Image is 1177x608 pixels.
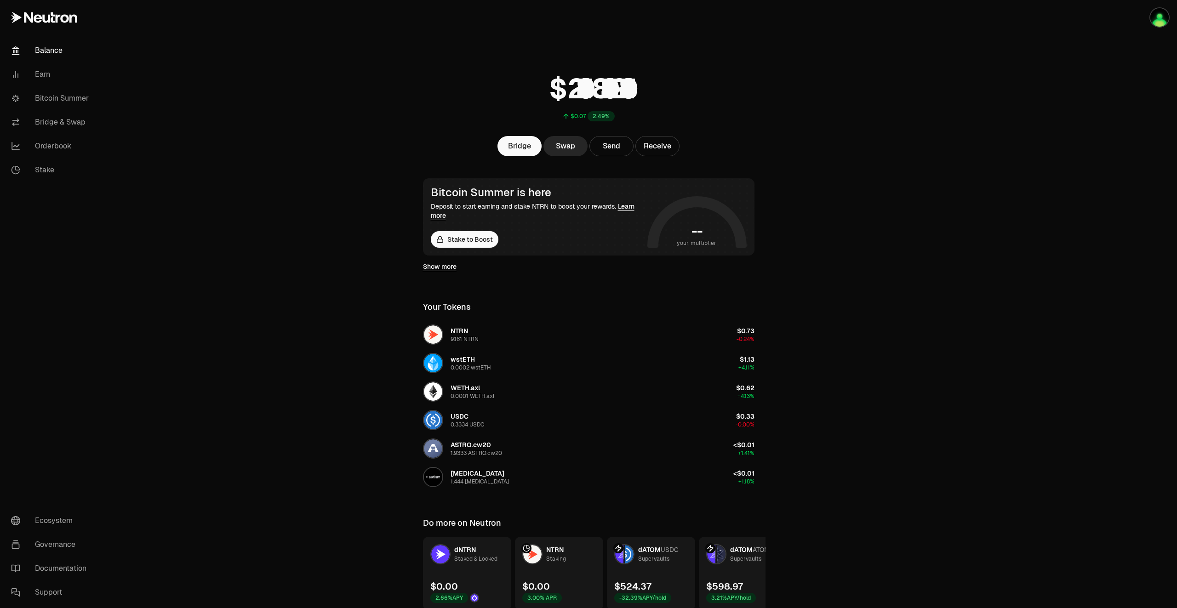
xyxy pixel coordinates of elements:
[4,533,99,557] a: Governance
[736,384,754,392] span: $0.62
[430,580,458,593] div: $0.00
[589,136,634,156] button: Send
[4,39,99,63] a: Balance
[753,545,770,554] span: ATOM
[707,545,715,563] img: dATOM Logo
[625,545,634,563] img: USDC Logo
[431,545,450,563] img: dNTRN Logo
[451,335,479,343] div: 9.161 NTRN
[451,412,469,420] span: USDC
[546,554,566,563] div: Staking
[417,349,760,377] button: wstETH LogowstETH0.0002 wstETH$1.13+4.11%
[417,378,760,405] button: WETH.axl LogoWETH.axl0.0001 WETH.axl$0.62+4.13%
[424,354,442,372] img: wstETH Logo
[738,449,754,457] span: +1.41%
[423,301,471,313] div: Your Tokens
[451,421,484,428] div: 0.3334 USDC
[4,557,99,580] a: Documentation
[733,441,754,449] span: <$0.01
[431,186,644,199] div: Bitcoin Summer is here
[451,441,491,449] span: ASTRO.cw20
[691,224,702,239] h1: --
[451,355,475,364] span: wstETH
[417,463,760,491] button: AUTISM Logo[MEDICAL_DATA]1.444 [MEDICAL_DATA]<$0.01+1.18%
[738,364,754,371] span: +4.11%
[451,392,494,400] div: 0.0001 WETH.axl
[4,86,99,110] a: Bitcoin Summer
[431,202,644,220] div: Deposit to start earning and stake NTRN to boost your rewards.
[4,110,99,134] a: Bridge & Swap
[451,384,480,392] span: WETH.axl
[717,545,726,563] img: ATOM Logo
[454,545,476,554] span: dNTRN
[497,136,542,156] a: Bridge
[451,364,491,371] div: 0.0002 wstETH
[740,355,754,364] span: $1.13
[4,134,99,158] a: Orderbook
[638,545,661,554] span: dATOM
[424,439,442,458] img: ASTRO.cw20 Logo
[737,327,754,335] span: $0.73
[430,593,468,603] div: 2.66% APY
[417,406,760,434] button: USDC LogoUSDC0.3334 USDC$0.33-0.00%
[614,580,651,593] div: $524.37
[4,63,99,86] a: Earn
[4,158,99,182] a: Stake
[522,593,562,603] div: 3.00% APR
[451,449,502,457] div: 1.9333 ASTRO.cw20
[730,545,753,554] span: dATOM
[417,435,760,462] button: ASTRO.cw20 LogoASTRO.cw201.9333 ASTRO.cw20<$0.01+1.41%
[571,113,586,120] div: $0.07
[523,545,542,563] img: NTRN Logo
[737,335,754,343] span: -0.24%
[4,509,99,533] a: Ecosystem
[706,580,743,593] div: $598.97
[1150,8,1169,27] img: portefeuilleterra
[424,411,442,429] img: USDC Logo
[638,554,669,563] div: Supervaults
[736,412,754,420] span: $0.33
[417,321,760,348] button: NTRN LogoNTRN9.161 NTRN$0.73-0.24%
[451,469,504,477] span: [MEDICAL_DATA]
[614,593,671,603] div: -32.39% APY/hold
[424,382,442,401] img: WETH.axl Logo
[661,545,679,554] span: USDC
[615,545,623,563] img: dATOM Logo
[543,136,588,156] a: Swap
[733,469,754,477] span: <$0.01
[677,239,717,248] span: your multiplier
[4,580,99,604] a: Support
[424,468,442,486] img: AUTISM Logo
[423,262,457,271] a: Show more
[471,594,478,602] img: Drop
[730,554,761,563] div: Supervaults
[454,554,497,563] div: Staked & Locked
[736,421,754,428] span: -0.00%
[451,327,468,335] span: NTRN
[522,580,550,593] div: $0.00
[738,478,754,485] span: +1.18%
[737,392,754,400] span: +4.13%
[635,136,680,156] button: Receive
[588,111,615,121] div: 2.49%
[423,517,501,529] div: Do more on Neutron
[424,325,442,344] img: NTRN Logo
[451,478,509,485] div: 1.444 [MEDICAL_DATA]
[431,231,498,248] a: Stake to Boost
[546,545,564,554] span: NTRN
[706,593,756,603] div: 3.21% APY/hold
